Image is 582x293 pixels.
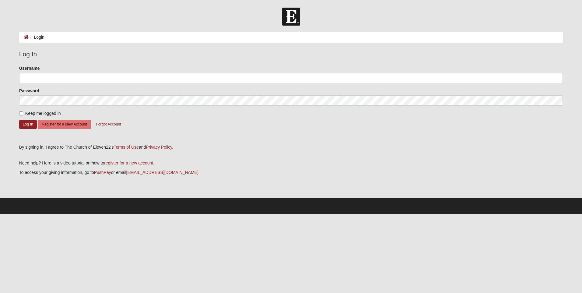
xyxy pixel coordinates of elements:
div: By signing in, I agree to The Church of Eleven22's and . [19,144,563,150]
span: Keep me logged in [25,111,61,116]
p: To access your giving information, go to or email [19,169,563,176]
a: Terms of Use [114,145,138,150]
button: Log In [19,120,37,129]
a: register for a new account [104,161,153,165]
a: [EMAIL_ADDRESS][DOMAIN_NAME] [126,170,198,175]
label: Password [19,88,39,94]
input: Keep me logged in [19,111,23,115]
button: Register for a New Account [38,120,91,129]
legend: Log In [19,49,563,59]
button: Forgot Account [92,120,125,129]
a: Privacy Policy [146,145,172,150]
img: Church of Eleven22 Logo [282,8,300,26]
li: Login [29,34,44,41]
p: Need help? Here is a video tutorial on how to . [19,160,563,166]
a: PushPay [94,170,111,175]
label: Username [19,65,40,71]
